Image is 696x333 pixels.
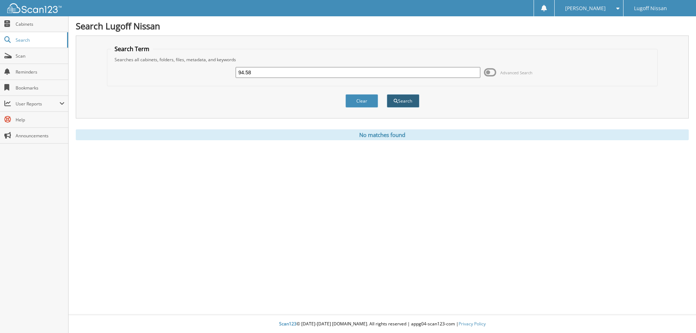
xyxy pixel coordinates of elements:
[76,20,689,32] h1: Search Lugoff Nissan
[16,117,65,123] span: Help
[16,69,65,75] span: Reminders
[16,37,63,43] span: Search
[111,45,153,53] legend: Search Term
[279,321,297,327] span: Scan123
[69,315,696,333] div: © [DATE]-[DATE] [DOMAIN_NAME]. All rights reserved | appg04-scan123-com |
[660,298,696,333] iframe: Chat Widget
[7,3,62,13] img: scan123-logo-white.svg
[634,6,667,11] span: Lugoff Nissan
[387,94,419,108] button: Search
[16,85,65,91] span: Bookmarks
[111,57,654,63] div: Searches all cabinets, folders, files, metadata, and keywords
[16,133,65,139] span: Announcements
[500,70,533,75] span: Advanced Search
[345,94,378,108] button: Clear
[16,21,65,27] span: Cabinets
[565,6,606,11] span: [PERSON_NAME]
[16,101,59,107] span: User Reports
[76,129,689,140] div: No matches found
[16,53,65,59] span: Scan
[459,321,486,327] a: Privacy Policy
